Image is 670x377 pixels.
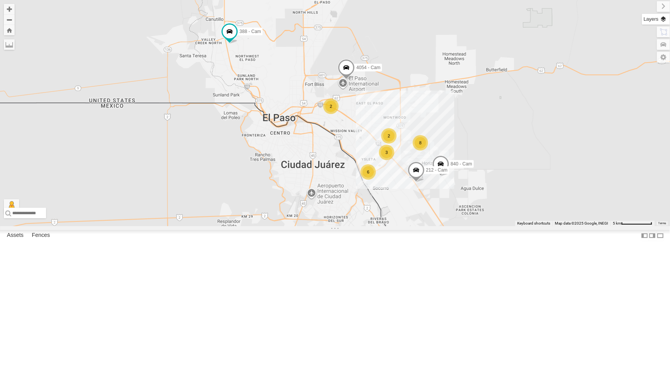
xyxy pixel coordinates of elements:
button: Keyboard shortcuts [517,221,550,226]
span: 212 - Cam [426,167,447,173]
button: Zoom out [4,14,15,25]
label: Assets [3,230,27,241]
button: Zoom in [4,4,15,14]
div: 2 [323,99,339,114]
button: Drag Pegman onto the map to open Street View [4,199,19,215]
span: 4054 - Cam [356,65,380,70]
div: 3 [379,145,394,160]
span: 840 - Cam [450,161,472,167]
button: Map Scale: 5 km per 77 pixels [610,221,655,226]
span: 5 km [613,221,621,225]
label: Dock Summary Table to the Right [648,230,656,241]
span: Map data ©2025 Google, INEGI [555,221,608,225]
div: 8 [413,135,428,150]
button: Zoom Home [4,25,15,35]
label: Map Settings [657,52,670,63]
label: Measure [4,39,15,50]
div: 6 [361,164,376,180]
div: 2 [381,128,397,144]
a: Terms (opens in new tab) [658,222,667,225]
label: Dock Summary Table to the Left [641,230,648,241]
label: Fences [28,230,54,241]
label: Hide Summary Table [657,230,664,241]
span: 388 - Cam [239,29,261,34]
